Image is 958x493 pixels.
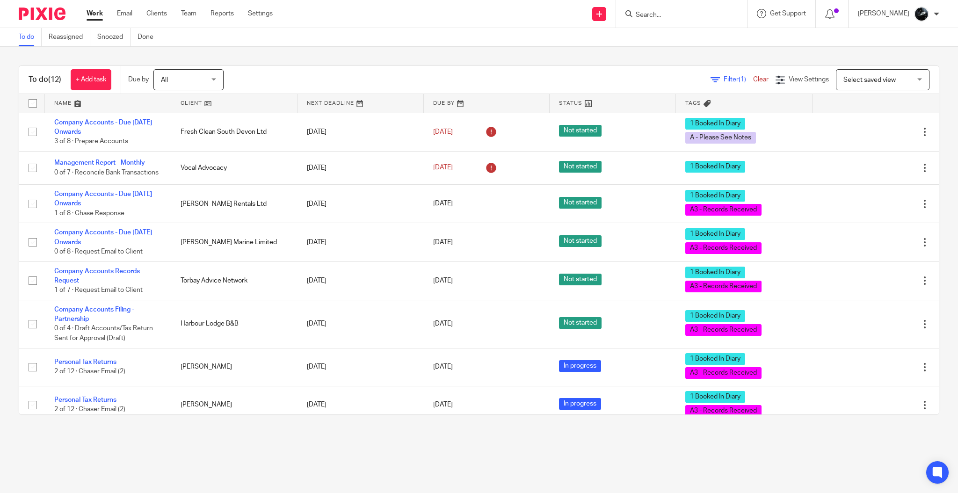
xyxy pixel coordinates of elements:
[433,277,453,284] span: [DATE]
[739,76,746,83] span: (1)
[685,391,745,403] span: 1 Booked In Diary
[724,76,753,83] span: Filter
[181,9,196,18] a: Team
[128,75,149,84] p: Due by
[161,77,168,83] span: All
[54,191,152,207] a: Company Accounts - Due [DATE] Onwards
[433,401,453,408] span: [DATE]
[685,132,756,144] span: A - Please See Notes
[559,274,602,285] span: Not started
[559,161,602,173] span: Not started
[559,317,602,329] span: Not started
[97,28,131,46] a: Snoozed
[559,360,601,372] span: In progress
[29,75,61,85] h1: To do
[685,228,745,240] span: 1 Booked In Diary
[685,101,701,106] span: Tags
[685,118,745,130] span: 1 Booked In Diary
[635,11,719,20] input: Search
[54,326,153,342] span: 0 of 4 · Draft Accounts/Tax Return Sent for Approval (Draft)
[789,76,829,83] span: View Settings
[685,281,762,292] span: A3 - Records Received
[54,138,128,145] span: 3 of 8 · Prepare Accounts
[298,386,424,424] td: [DATE]
[54,119,152,135] a: Company Accounts - Due [DATE] Onwards
[54,210,124,217] span: 1 of 8 · Chase Response
[433,363,453,370] span: [DATE]
[117,9,132,18] a: Email
[685,204,762,216] span: A3 - Records Received
[298,151,424,184] td: [DATE]
[54,369,125,375] span: 2 of 12 · Chaser Email (2)
[298,113,424,151] td: [DATE]
[298,185,424,223] td: [DATE]
[685,353,745,365] span: 1 Booked In Diary
[171,223,298,261] td: [PERSON_NAME] Marine Limited
[19,28,42,46] a: To do
[858,9,909,18] p: [PERSON_NAME]
[19,7,65,20] img: Pixie
[559,197,602,209] span: Not started
[298,223,424,261] td: [DATE]
[685,190,745,202] span: 1 Booked In Diary
[54,159,145,166] a: Management Report - Monthly
[433,165,453,171] span: [DATE]
[171,113,298,151] td: Fresh Clean South Devon Ltd
[171,185,298,223] td: [PERSON_NAME] Rentals Ltd
[914,7,929,22] img: 1000002122.jpg
[685,267,745,278] span: 1 Booked In Diary
[753,76,769,83] a: Clear
[559,235,602,247] span: Not started
[146,9,167,18] a: Clients
[433,129,453,135] span: [DATE]
[685,324,762,336] span: A3 - Records Received
[248,9,273,18] a: Settings
[843,77,896,83] span: Select saved view
[298,261,424,300] td: [DATE]
[49,28,90,46] a: Reassigned
[54,268,140,284] a: Company Accounts Records Request
[685,310,745,322] span: 1 Booked In Diary
[54,229,152,245] a: Company Accounts - Due [DATE] Onwards
[559,398,601,410] span: In progress
[171,348,298,386] td: [PERSON_NAME]
[54,169,159,176] span: 0 of 7 · Reconcile Bank Transactions
[685,161,745,173] span: 1 Booked In Diary
[559,125,602,137] span: Not started
[433,201,453,207] span: [DATE]
[171,261,298,300] td: Torbay Advice Network
[54,287,143,293] span: 1 of 7 · Request Email to Client
[298,300,424,348] td: [DATE]
[171,151,298,184] td: Vocal Advocacy
[54,406,125,413] span: 2 of 12 · Chaser Email (2)
[210,9,234,18] a: Reports
[770,10,806,17] span: Get Support
[87,9,103,18] a: Work
[171,300,298,348] td: Harbour Lodge B&B
[171,386,298,424] td: [PERSON_NAME]
[433,321,453,327] span: [DATE]
[138,28,160,46] a: Done
[54,248,143,255] span: 0 of 8 · Request Email to Client
[685,367,762,379] span: A3 - Records Received
[298,348,424,386] td: [DATE]
[48,76,61,83] span: (12)
[54,397,116,403] a: Personal Tax Returns
[71,69,111,90] a: + Add task
[433,239,453,246] span: [DATE]
[685,405,762,417] span: A3 - Records Received
[685,242,762,254] span: A3 - Records Received
[54,306,134,322] a: Company Accounts Filing - Partnership
[54,359,116,365] a: Personal Tax Returns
